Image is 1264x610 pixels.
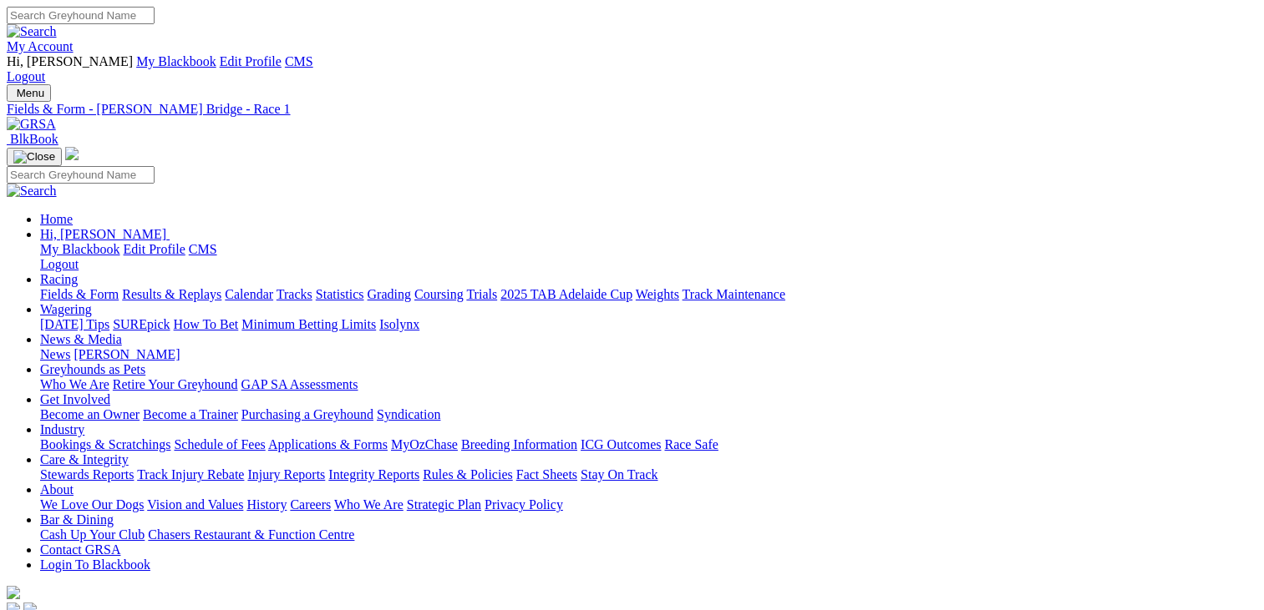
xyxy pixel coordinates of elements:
[285,54,313,68] a: CMS
[189,242,217,256] a: CMS
[40,317,1257,332] div: Wagering
[290,497,331,512] a: Careers
[246,497,287,512] a: History
[40,497,144,512] a: We Love Our Dogs
[40,452,129,466] a: Care & Integrity
[683,287,785,301] a: Track Maintenance
[40,347,1257,362] div: News & Media
[13,150,55,164] img: Close
[377,407,440,421] a: Syndication
[485,497,563,512] a: Privacy Policy
[247,467,325,481] a: Injury Reports
[40,242,120,256] a: My Blackbook
[113,317,170,331] a: SUREpick
[136,54,216,68] a: My Blackbook
[7,184,57,199] img: Search
[124,242,185,256] a: Edit Profile
[40,257,79,271] a: Logout
[316,287,364,301] a: Statistics
[40,212,73,226] a: Home
[7,39,74,53] a: My Account
[40,377,1257,392] div: Greyhounds as Pets
[40,497,1257,512] div: About
[147,497,243,512] a: Vision and Values
[7,166,155,184] input: Search
[40,347,70,361] a: News
[241,407,373,421] a: Purchasing a Greyhound
[40,542,120,557] a: Contact GRSA
[241,317,376,331] a: Minimum Betting Limits
[143,407,238,421] a: Become a Trainer
[40,422,84,436] a: Industry
[423,467,513,481] a: Rules & Policies
[7,24,57,39] img: Search
[7,148,62,166] button: Toggle navigation
[40,287,1257,302] div: Racing
[581,467,657,481] a: Stay On Track
[174,317,239,331] a: How To Bet
[40,527,1257,542] div: Bar & Dining
[40,362,145,376] a: Greyhounds as Pets
[74,347,180,361] a: [PERSON_NAME]
[65,147,79,160] img: logo-grsa-white.png
[334,497,404,512] a: Who We Are
[40,302,92,316] a: Wagering
[40,317,109,331] a: [DATE] Tips
[40,287,119,301] a: Fields & Form
[40,242,1257,272] div: Hi, [PERSON_NAME]
[40,512,114,527] a: Bar & Dining
[174,437,265,451] a: Schedule of Fees
[122,287,221,301] a: Results & Replays
[40,407,1257,422] div: Get Involved
[40,527,145,542] a: Cash Up Your Club
[113,377,238,391] a: Retire Your Greyhound
[466,287,497,301] a: Trials
[40,377,109,391] a: Who We Are
[40,407,140,421] a: Become an Owner
[40,467,134,481] a: Stewards Reports
[7,117,56,132] img: GRSA
[7,54,1257,84] div: My Account
[500,287,632,301] a: 2025 TAB Adelaide Cup
[636,287,679,301] a: Weights
[40,392,110,406] a: Get Involved
[10,132,58,146] span: BlkBook
[148,527,354,542] a: Chasers Restaurant & Function Centre
[17,87,44,99] span: Menu
[407,497,481,512] a: Strategic Plan
[7,54,133,68] span: Hi, [PERSON_NAME]
[40,557,150,572] a: Login To Blackbook
[40,227,170,241] a: Hi, [PERSON_NAME]
[225,287,273,301] a: Calendar
[40,332,122,346] a: News & Media
[414,287,464,301] a: Coursing
[461,437,577,451] a: Breeding Information
[40,272,78,286] a: Racing
[40,227,166,241] span: Hi, [PERSON_NAME]
[40,437,170,451] a: Bookings & Scratchings
[7,84,51,102] button: Toggle navigation
[7,132,58,146] a: BlkBook
[7,586,20,599] img: logo-grsa-white.png
[241,377,358,391] a: GAP SA Assessments
[220,54,282,68] a: Edit Profile
[40,482,74,497] a: About
[7,102,1257,117] a: Fields & Form - [PERSON_NAME] Bridge - Race 1
[137,467,244,481] a: Track Injury Rebate
[7,7,155,24] input: Search
[379,317,419,331] a: Isolynx
[277,287,312,301] a: Tracks
[664,437,718,451] a: Race Safe
[368,287,411,301] a: Grading
[328,467,419,481] a: Integrity Reports
[516,467,577,481] a: Fact Sheets
[40,437,1257,452] div: Industry
[391,437,458,451] a: MyOzChase
[7,69,45,83] a: Logout
[268,437,388,451] a: Applications & Forms
[40,467,1257,482] div: Care & Integrity
[581,437,661,451] a: ICG Outcomes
